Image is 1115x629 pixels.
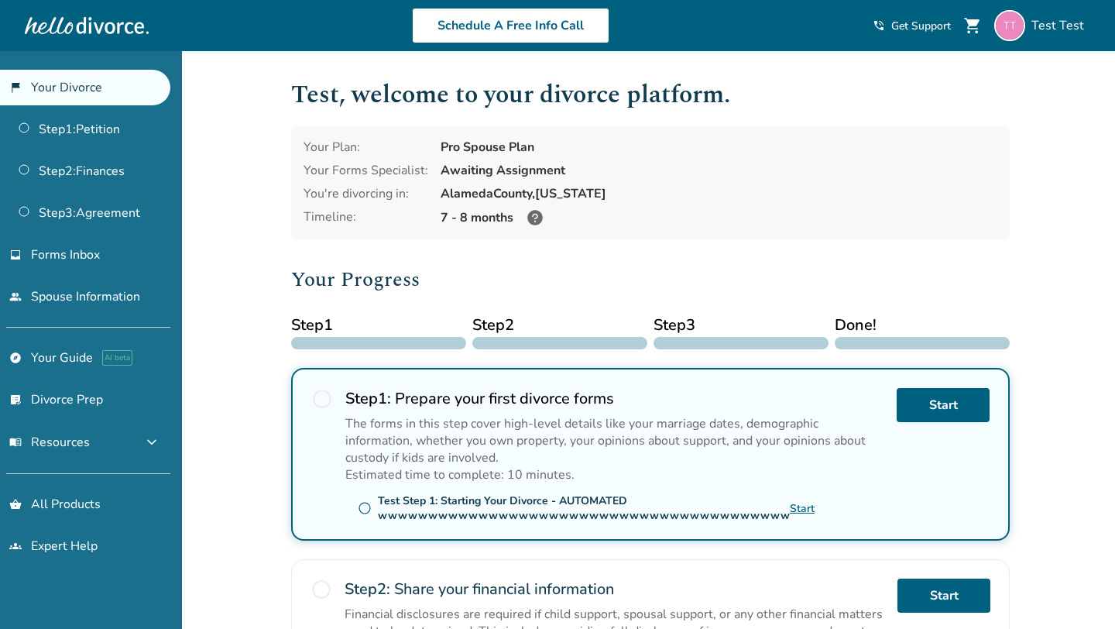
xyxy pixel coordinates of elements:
[345,579,885,600] h2: Share your financial information
[378,493,790,523] div: Test Step 1: Starting Your Divorce - AUTOMATED wwwwwwwwwwwwwwwwwwwwwwwwwwwwwwwwwwwwwwwww
[9,436,22,449] span: menu_book
[291,76,1010,114] h1: Test , welcome to your divorce platform.
[9,498,22,510] span: shopping_basket
[345,415,884,466] p: The forms in this step cover high-level details like your marriage dates, demographic information...
[358,501,372,515] span: radio_button_unchecked
[291,264,1010,295] h2: Your Progress
[891,19,951,33] span: Get Support
[835,314,1010,337] span: Done!
[441,162,997,179] div: Awaiting Assignment
[9,249,22,261] span: inbox
[345,466,884,483] p: Estimated time to complete: 10 minutes.
[963,16,982,35] span: shopping_cart
[9,540,22,552] span: groups
[897,579,990,613] a: Start
[790,501,815,516] a: Start
[291,314,466,337] span: Step 1
[9,352,22,364] span: explore
[304,139,428,156] div: Your Plan:
[897,388,990,422] a: Start
[345,388,391,409] strong: Step 1 :
[345,388,884,409] h2: Prepare your first divorce forms
[441,139,997,156] div: Pro Spouse Plan
[441,185,997,202] div: Alameda County, [US_STATE]
[102,350,132,366] span: AI beta
[1038,555,1115,629] iframe: Chat Widget
[9,290,22,303] span: people
[304,185,428,202] div: You're divorcing in:
[412,8,609,43] a: Schedule A Free Info Call
[31,246,100,263] span: Forms Inbox
[9,394,22,406] span: list_alt_check
[304,208,428,227] div: Timeline:
[311,388,333,410] span: radio_button_unchecked
[304,162,428,179] div: Your Forms Specialist:
[9,434,90,451] span: Resources
[873,19,951,33] a: phone_in_talkGet Support
[441,208,997,227] div: 7 - 8 months
[345,579,390,600] strong: Step 2 :
[1031,17,1090,34] span: Test Test
[142,433,161,452] span: expand_more
[654,314,829,337] span: Step 3
[9,81,22,94] span: flag_2
[310,579,332,600] span: radio_button_unchecked
[994,10,1025,41] img: cahodix615@noidem.com
[472,314,647,337] span: Step 2
[873,19,885,32] span: phone_in_talk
